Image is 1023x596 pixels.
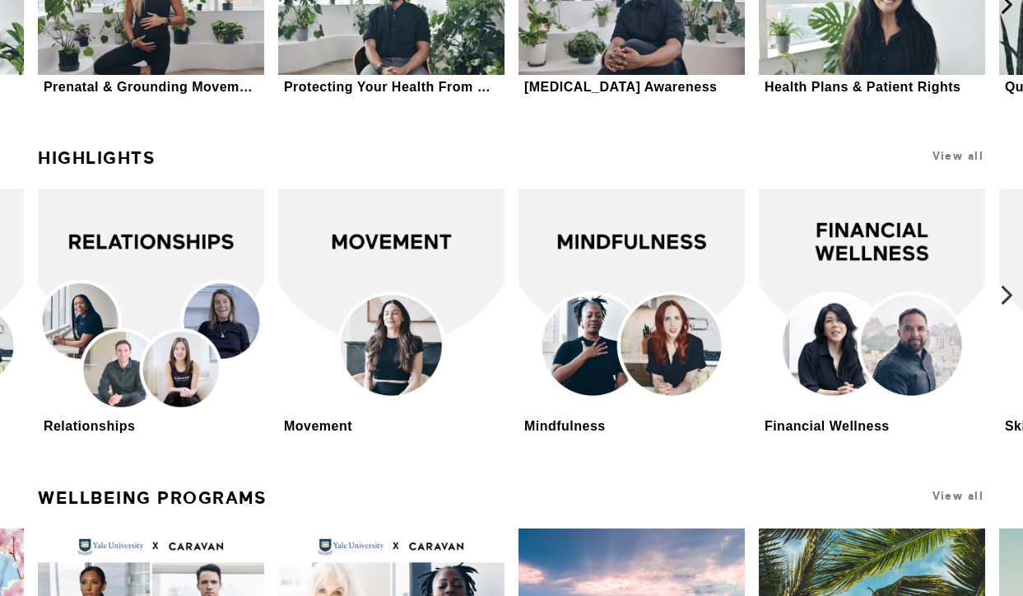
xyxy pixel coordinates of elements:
[932,150,983,162] a: View all
[932,490,983,502] a: View all
[759,189,985,437] a: Financial WellnessFinancial Wellness
[38,481,267,515] a: Wellbeing Programs
[284,418,352,434] div: Movement
[44,418,135,434] div: Relationships
[524,79,718,95] div: [MEDICAL_DATA] Awareness
[518,189,745,437] a: MindfulnessMindfulness
[44,79,258,95] div: Prenatal & Grounding Movement
[38,189,264,437] a: RelationshipsRelationships
[278,189,505,437] a: MovementMovement
[284,79,499,95] div: Protecting Your Health From Vaping Risks
[765,79,961,95] div: Health Plans & Patient Rights
[524,418,606,434] div: Mindfulness
[765,418,890,434] div: Financial Wellness
[38,141,156,175] a: Highlights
